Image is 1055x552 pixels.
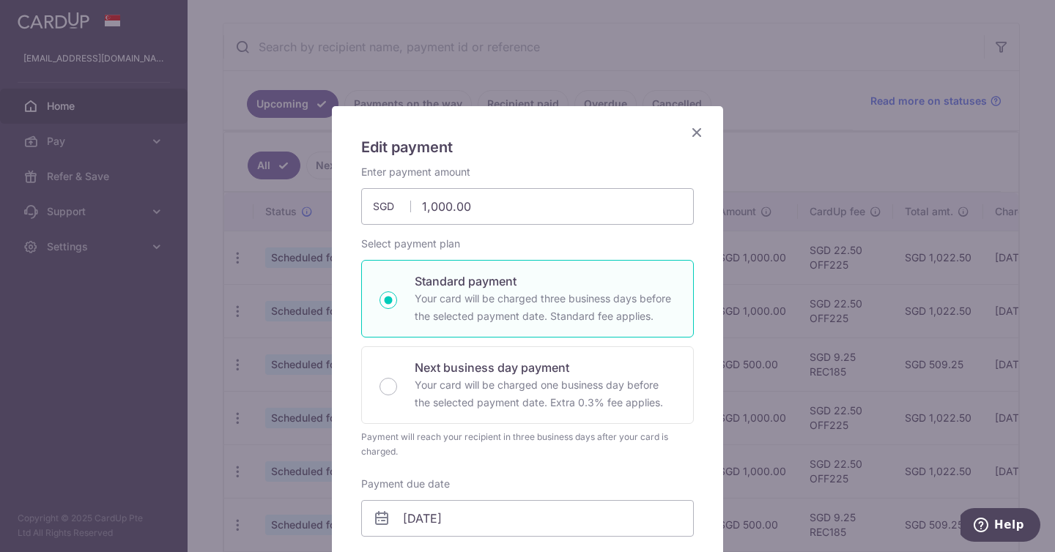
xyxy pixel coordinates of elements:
button: Close [688,124,706,141]
iframe: Opens a widget where you can find more information [960,508,1040,545]
p: Standard payment [415,272,675,290]
input: DD / MM / YYYY [361,500,694,537]
span: SGD [373,199,411,214]
input: 0.00 [361,188,694,225]
p: Your card will be charged three business days before the selected payment date. Standard fee appl... [415,290,675,325]
p: Next business day payment [415,359,675,376]
p: Your card will be charged one business day before the selected payment date. Extra 0.3% fee applies. [415,376,675,411]
label: Select payment plan [361,236,460,251]
h5: Edit payment [361,135,694,159]
label: Payment due date [361,477,450,491]
label: Enter payment amount [361,165,470,179]
div: Payment will reach your recipient in three business days after your card is charged. [361,430,694,459]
